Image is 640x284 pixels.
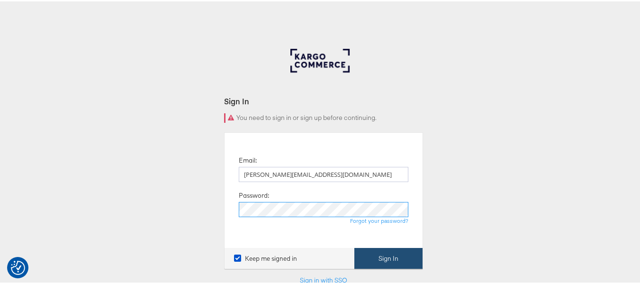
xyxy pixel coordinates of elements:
div: Sign In [224,94,423,105]
label: Email: [239,155,257,164]
label: Keep me signed in [234,253,297,262]
img: Revisit consent button [11,259,25,274]
a: Sign in with SSO [300,275,347,283]
label: Password: [239,190,269,199]
div: You need to sign in or sign up before continuing. [224,112,423,121]
a: Forgot your password? [350,216,408,223]
input: Email [239,165,408,181]
button: Consent Preferences [11,259,25,274]
button: Sign In [354,247,423,268]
